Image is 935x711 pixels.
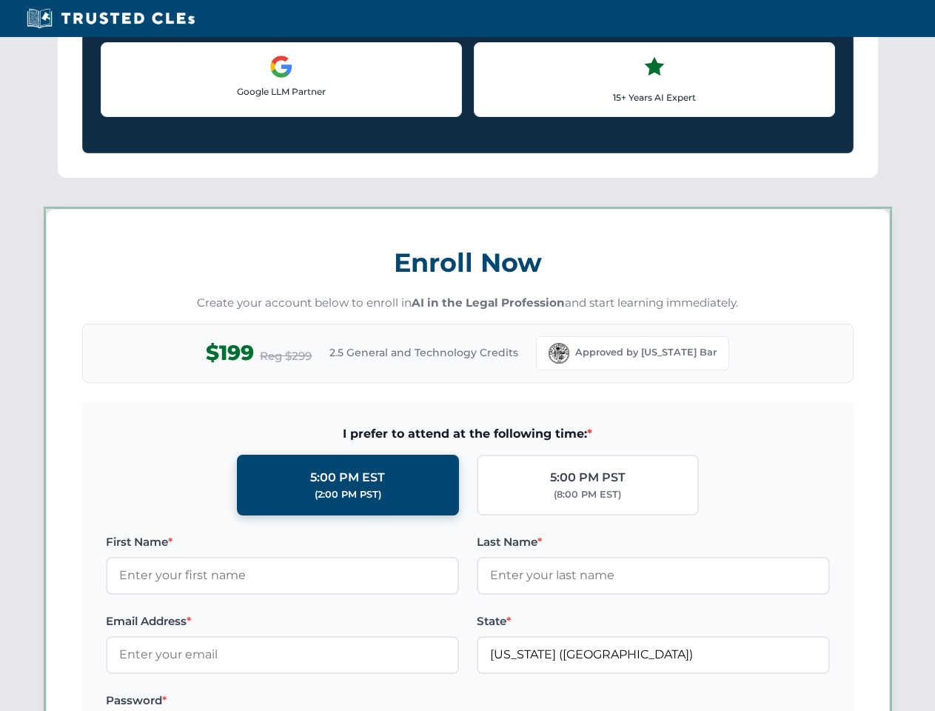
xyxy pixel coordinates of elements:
div: 5:00 PM EST [310,468,385,487]
p: 15+ Years AI Expert [486,90,822,104]
label: Email Address [106,612,459,630]
div: (2:00 PM PST) [315,487,381,502]
span: $199 [206,336,254,370]
span: I prefer to attend at the following time: [106,424,830,444]
p: Google LLM Partner [113,84,449,99]
div: 5:00 PM PST [550,468,626,487]
label: First Name [106,533,459,551]
h3: Enroll Now [82,239,854,286]
span: 2.5 General and Technology Credits [329,344,518,361]
label: State [477,612,830,630]
label: Password [106,692,459,710]
input: Enter your first name [106,557,459,594]
input: Florida (FL) [477,636,830,673]
input: Enter your email [106,636,459,673]
strong: AI in the Legal Profession [412,296,565,310]
input: Enter your last name [477,557,830,594]
div: (8:00 PM EST) [554,487,621,502]
span: Approved by [US_STATE] Bar [575,345,717,360]
label: Last Name [477,533,830,551]
p: Create your account below to enroll in and start learning immediately. [82,295,854,312]
img: Trusted CLEs [22,7,199,30]
span: Reg $299 [260,347,312,365]
img: Florida Bar [549,343,569,364]
img: Google [269,55,293,79]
